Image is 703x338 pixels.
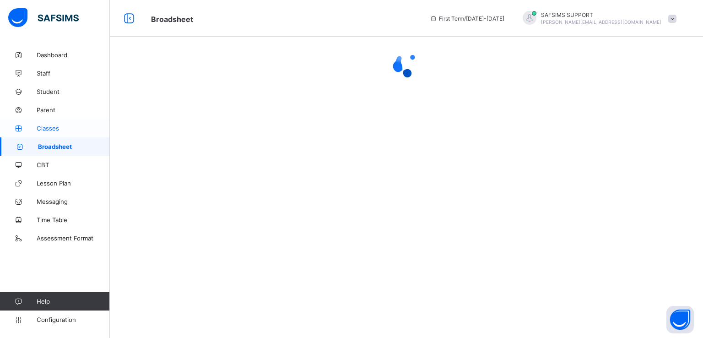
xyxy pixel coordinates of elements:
[8,8,79,27] img: safsims
[37,70,110,77] span: Staff
[37,88,110,95] span: Student
[37,125,110,132] span: Classes
[37,298,109,305] span: Help
[37,106,110,114] span: Parent
[666,306,694,333] button: Open asap
[37,180,110,187] span: Lesson Plan
[151,15,193,24] span: Broadsheet
[514,11,681,26] div: SAFSIMSSUPPORT
[37,198,110,205] span: Messaging
[37,161,110,169] span: CBT
[37,316,109,323] span: Configuration
[37,216,110,224] span: Time Table
[38,143,110,150] span: Broadsheet
[37,234,110,242] span: Assessment Format
[37,51,110,59] span: Dashboard
[541,19,661,25] span: [PERSON_NAME][EMAIL_ADDRESS][DOMAIN_NAME]
[541,11,661,18] span: SAFSIMS SUPPORT
[430,15,504,22] span: session/term information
